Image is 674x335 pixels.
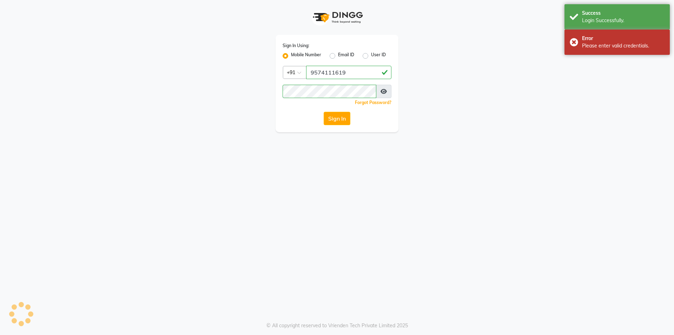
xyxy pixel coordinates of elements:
div: Success [582,9,665,17]
label: User ID [371,52,386,60]
a: Forgot Password? [355,100,391,105]
input: Username [283,85,376,98]
label: Email ID [338,52,354,60]
label: Mobile Number [291,52,321,60]
button: Sign In [324,112,350,125]
img: logo1.svg [309,7,365,28]
div: Login Successfully. [582,17,665,24]
label: Sign In Using: [283,43,309,49]
div: Error [582,35,665,42]
input: Username [306,66,391,79]
div: Please enter valid credentials. [582,42,665,50]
